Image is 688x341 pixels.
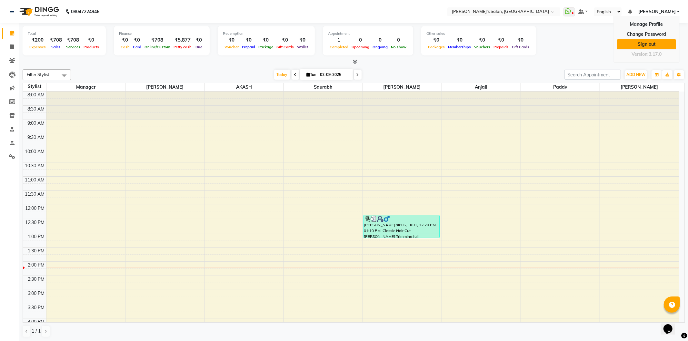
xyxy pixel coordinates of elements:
div: ₹0 [131,36,143,44]
span: Memberships [446,45,473,49]
span: ADD NEW [626,72,645,77]
div: [PERSON_NAME] sir 06, TK01, 12:20 PM-01:10 PM, Classic Hair Cut,[PERSON_NAME] Trimming full [DEMO... [364,215,439,238]
span: Today [274,70,290,80]
div: 4:00 PM [27,318,46,325]
div: 1:00 PM [27,233,46,240]
div: 12:30 PM [24,219,46,226]
div: ₹0 [223,36,240,44]
span: AKASH [204,83,283,91]
div: 12:00 PM [24,205,46,212]
span: Prepaid [240,45,257,49]
div: 1:30 PM [27,248,46,254]
div: 10:30 AM [24,162,46,169]
div: 8:30 AM [26,106,46,112]
span: Products [82,45,101,49]
div: 2:30 PM [27,276,46,283]
input: Search Appointment [564,70,621,80]
span: Vouchers [473,45,492,49]
button: ADD NEW [625,70,647,79]
div: ₹5,877 [172,36,193,44]
span: Anjali [442,83,521,91]
span: Package [257,45,275,49]
div: 0 [371,36,389,44]
div: 8:00 AM [26,92,46,98]
div: 3:30 PM [27,304,46,311]
div: Stylist [23,83,46,90]
span: No show [389,45,408,49]
span: Prepaids [492,45,510,49]
input: 2025-09-02 [318,70,351,80]
a: Change Password [617,29,676,39]
div: ₹0 [295,36,310,44]
div: 11:00 AM [24,177,46,183]
div: ₹708 [47,36,65,44]
span: Cash [119,45,131,49]
span: Tue [305,72,318,77]
div: ₹0 [119,36,131,44]
img: logo [16,3,61,21]
div: Appointment [328,31,408,36]
div: ₹0 [492,36,510,44]
a: Manage Profile [617,19,676,29]
span: Due [194,45,204,49]
div: ₹0 [473,36,492,44]
b: 08047224946 [71,3,99,21]
span: Services [65,45,82,49]
span: Gift Cards [510,45,531,49]
span: [PERSON_NAME] [638,8,676,15]
div: 0 [389,36,408,44]
div: 10:00 AM [24,148,46,155]
div: ₹200 [28,36,47,44]
div: ₹708 [65,36,82,44]
span: Packages [426,45,446,49]
span: Wallet [295,45,310,49]
span: Card [131,45,143,49]
div: ₹0 [510,36,531,44]
div: ₹708 [143,36,172,44]
div: 1 [328,36,350,44]
div: Total [28,31,101,36]
span: Ongoing [371,45,389,49]
div: ₹0 [193,36,204,44]
span: Voucher [223,45,240,49]
div: ₹0 [82,36,101,44]
span: [PERSON_NAME] [600,83,679,91]
iframe: chat widget [661,315,682,335]
div: ₹0 [275,36,295,44]
div: Redemption [223,31,310,36]
div: 11:30 AM [24,191,46,198]
div: 3:00 PM [27,290,46,297]
div: 9:30 AM [26,134,46,141]
a: Sign out [617,39,676,49]
span: Paddy [521,83,600,91]
span: 1 / 1 [32,328,41,335]
div: Version:3.17.0 [617,50,676,59]
span: Completed [328,45,350,49]
span: Filter Stylist [27,72,49,77]
div: ₹0 [240,36,257,44]
span: [PERSON_NAME] [363,83,442,91]
div: ₹0 [257,36,275,44]
div: ₹0 [426,36,446,44]
span: [PERSON_NAME] [125,83,204,91]
span: Petty cash [172,45,193,49]
div: Finance [119,31,204,36]
div: ₹0 [446,36,473,44]
span: Expenses [28,45,47,49]
span: Online/Custom [143,45,172,49]
span: Saurabh [284,83,362,91]
div: 9:00 AM [26,120,46,127]
div: 0 [350,36,371,44]
span: Sales [50,45,62,49]
span: Manager [46,83,125,91]
div: 2:00 PM [27,262,46,268]
div: Other sales [426,31,531,36]
span: Gift Cards [275,45,295,49]
span: Upcoming [350,45,371,49]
